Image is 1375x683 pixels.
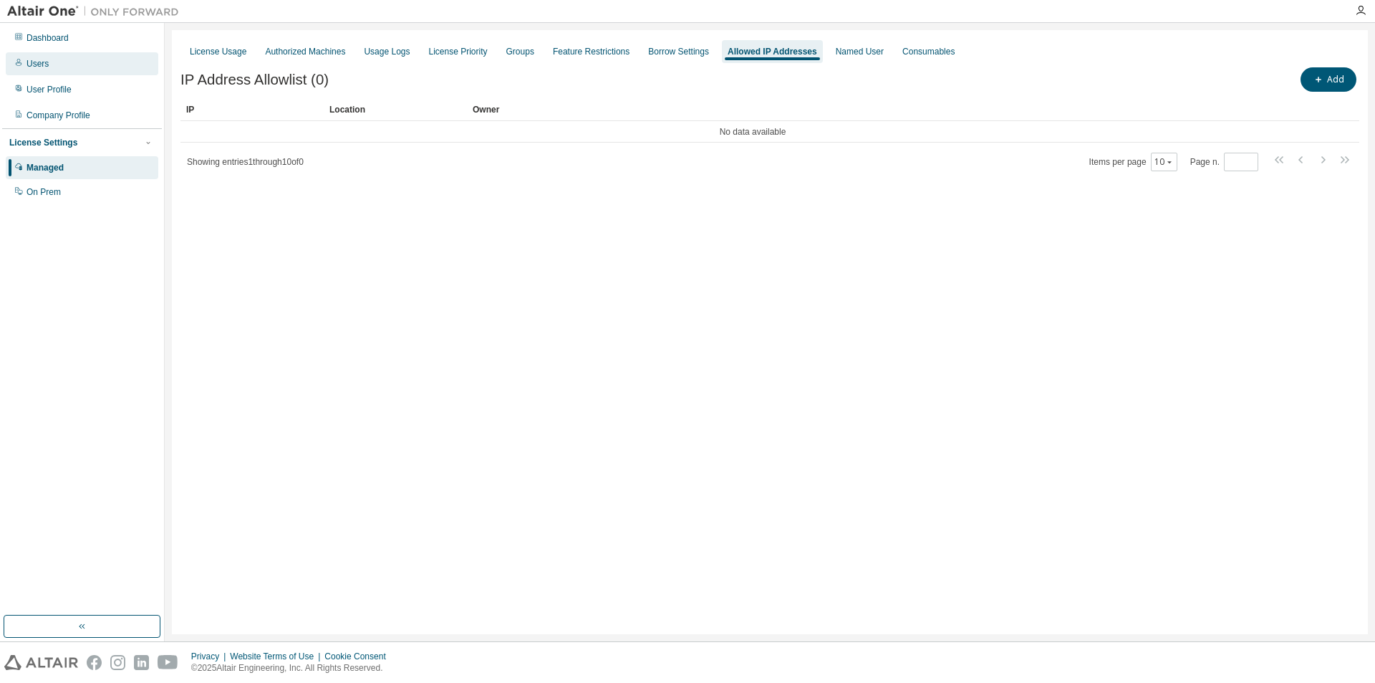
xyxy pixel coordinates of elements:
span: Page n. [1190,153,1258,171]
div: Usage Logs [364,46,410,57]
div: Feature Restrictions [553,46,629,57]
button: Add [1301,67,1356,92]
div: Company Profile [26,110,90,121]
div: Location [329,98,461,121]
div: Consumables [902,46,955,57]
div: Privacy [191,651,230,662]
div: License Usage [190,46,246,57]
div: Authorized Machines [265,46,345,57]
span: Items per page [1089,153,1177,171]
div: Groups [506,46,534,57]
div: Cookie Consent [324,651,394,662]
div: Users [26,58,49,70]
div: Borrow Settings [648,46,709,57]
div: IP [186,98,318,121]
span: Showing entries 1 through 10 of 0 [187,157,304,167]
div: Managed [26,162,64,173]
img: altair_logo.svg [4,655,78,670]
div: License Priority [429,46,488,57]
img: instagram.svg [110,655,125,670]
div: Website Terms of Use [230,651,324,662]
div: Named User [836,46,884,57]
img: linkedin.svg [134,655,149,670]
div: License Settings [9,137,77,148]
div: Owner [473,98,1319,121]
img: facebook.svg [87,655,102,670]
div: User Profile [26,84,72,95]
span: IP Address Allowlist (0) [180,72,329,88]
p: © 2025 Altair Engineering, Inc. All Rights Reserved. [191,662,395,674]
img: youtube.svg [158,655,178,670]
div: Allowed IP Addresses [728,46,817,57]
button: 10 [1154,156,1174,168]
td: No data available [180,121,1325,143]
div: Dashboard [26,32,69,44]
div: On Prem [26,186,61,198]
img: Altair One [7,4,186,19]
